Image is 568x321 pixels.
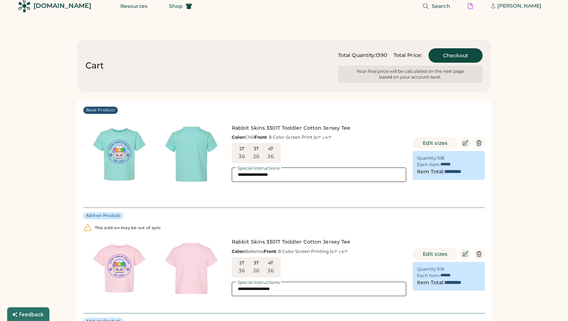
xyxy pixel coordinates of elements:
div: Total Price: [394,52,422,59]
div: 4T [265,260,276,266]
div: Each Item: [417,162,440,168]
div: 2T [236,260,248,266]
div: Add-on Product [86,213,120,219]
button: Edit sizes [413,137,457,149]
font: 6.7" x 6.7" [315,135,332,140]
div: Your final price will be calculated on the next page based on your account level. [354,68,466,80]
button: Edit Product [460,137,471,149]
div: Cart [85,60,104,71]
div: Special instructions [236,166,281,170]
img: generate-image [83,232,155,304]
div: Base Product [86,107,115,113]
div: 108 [437,266,444,272]
button: Checkout [429,48,483,63]
div: Rabbit Skins 3301T Toddler Cotton Jersey Tee [232,125,406,132]
div: 36 [239,267,245,275]
div: 4T [265,146,276,152]
div: Rabbit Skins 3301T Toddler Cotton Jersey Tee [232,238,406,246]
img: generate-image [83,118,155,190]
div: Ballerina : 8 Color Screen Printing | [232,249,406,254]
div: 36 [253,267,259,275]
img: generate-image [155,118,227,190]
div: 36 [267,153,274,160]
span: Shop [169,4,183,9]
img: generate-image [155,232,227,304]
font: 6.7" x 6.7" [331,249,348,254]
div: Total Quantity: [338,52,376,59]
button: Delete [473,248,485,260]
strong: Front [264,249,276,254]
div: Item Total: [417,279,444,286]
div: Quantity: [417,155,437,161]
div: 36 [267,267,274,275]
div: Chill : 8 Color Screen Print | [232,134,406,140]
div: 3T [250,260,262,266]
div: Each Item: [417,273,440,278]
strong: Color: [232,249,245,254]
div: [DOMAIN_NAME] [34,1,91,10]
div: Quantity: [417,266,437,272]
div: [PERSON_NAME] [497,3,541,10]
div: 36 [239,153,245,160]
strong: Color: [232,134,245,140]
div: 1390 [376,52,387,59]
div: Special instructions [236,280,281,285]
button: Delete [473,137,485,149]
iframe: Front Chat [534,289,565,320]
div: Item Total: [417,168,444,175]
div: 2T [236,146,248,152]
div: This add-on may be out of sync [95,226,161,231]
span: Search [432,4,450,9]
strong: Front [254,134,267,140]
div: 3T [250,146,262,152]
button: Edit sizes [413,248,457,260]
div: 36 [253,153,259,160]
button: Edit Product [460,248,471,260]
div: 108 [437,155,444,161]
